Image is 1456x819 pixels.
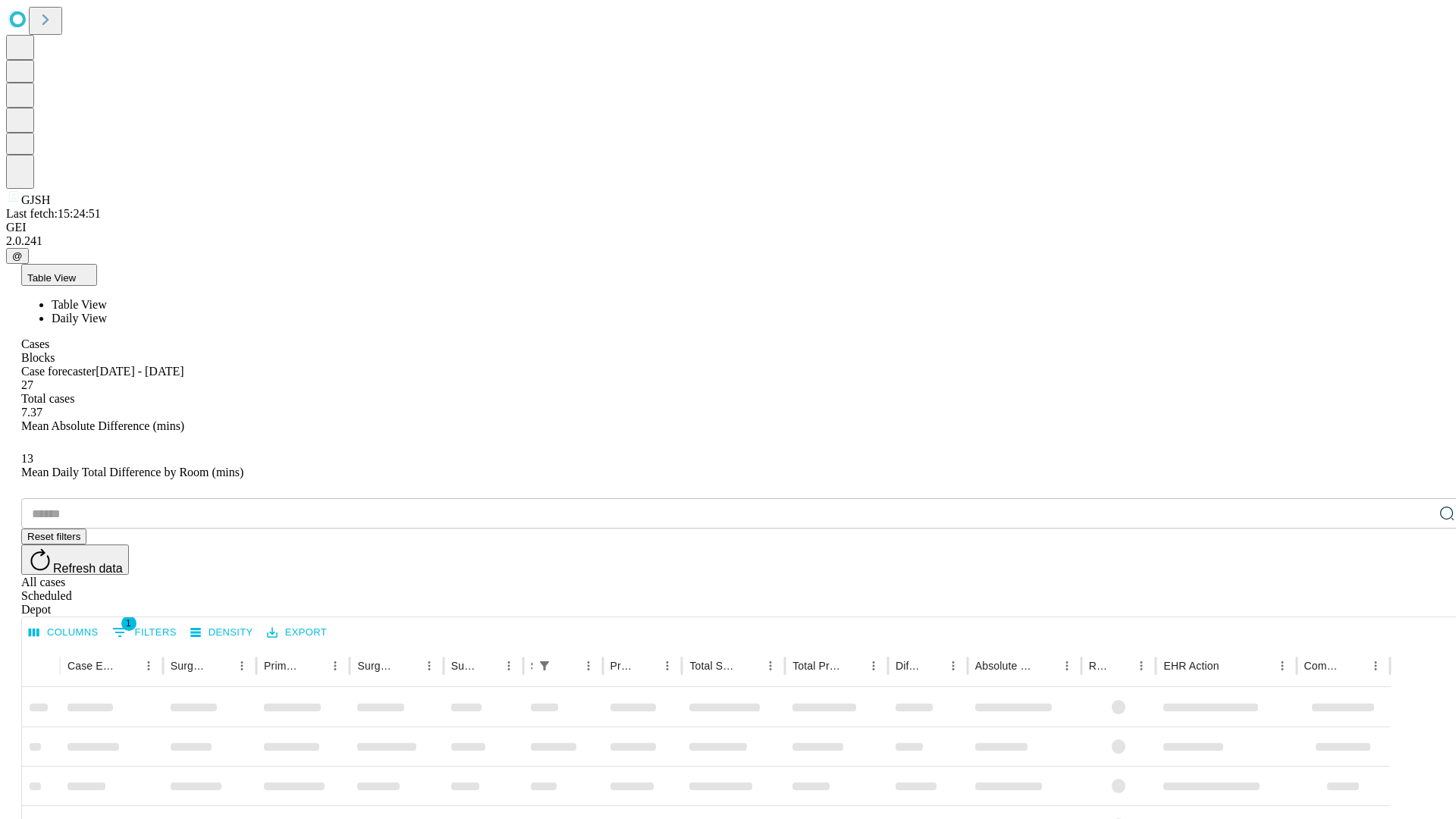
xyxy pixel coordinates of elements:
div: Surgery Date [451,660,475,672]
div: Absolute Difference [975,660,1034,672]
button: Show filters [108,620,180,645]
span: Table View [52,298,107,311]
button: Table View [21,264,97,286]
button: Menu [498,655,519,676]
button: Sort [739,655,760,676]
button: Menu [760,655,781,676]
div: Predicted In Room Duration [610,660,635,672]
span: Refresh data [53,562,123,575]
button: Sort [477,655,498,676]
button: Refresh data [21,544,129,575]
button: Sort [1035,655,1056,676]
button: Sort [1109,655,1131,676]
div: Surgeon Name [171,660,209,672]
div: Total Scheduled Duration [689,660,737,672]
button: Menu [325,655,346,676]
div: Resolved in EHR [1089,660,1109,672]
span: Reset filters [27,531,80,542]
button: Sort [397,655,419,676]
button: Export [263,621,331,645]
div: 2.0.241 [6,234,1450,248]
span: Mean Absolute Difference (mins) [21,419,184,432]
button: Menu [1365,655,1386,676]
span: 13 [21,452,33,465]
div: Surgery Name [357,660,395,672]
div: 1 active filter [534,655,555,676]
button: Show filters [534,655,555,676]
button: Sort [1221,655,1242,676]
span: 27 [21,378,33,391]
button: Sort [1344,655,1365,676]
button: Menu [1056,655,1078,676]
button: Menu [578,655,599,676]
button: Sort [921,655,943,676]
button: Menu [863,655,884,676]
button: Menu [657,655,678,676]
span: Table View [27,272,76,284]
span: Mean Daily Total Difference by Room (mins) [21,466,243,479]
button: Menu [943,655,964,676]
button: Sort [557,655,578,676]
button: Reset filters [21,529,86,544]
div: Primary Service [264,660,302,672]
div: Comments [1304,660,1342,672]
span: [DATE] - [DATE] [96,365,184,378]
button: Sort [117,655,138,676]
button: Select columns [25,621,102,645]
span: Daily View [52,312,107,325]
span: @ [12,250,23,262]
div: Case Epic Id [67,660,115,672]
button: Density [187,621,257,645]
button: Sort [635,655,657,676]
button: Sort [842,655,863,676]
button: Sort [303,655,325,676]
div: Total Predicted Duration [792,660,840,672]
button: Menu [1272,655,1293,676]
span: Case forecaster [21,365,96,378]
button: @ [6,248,29,264]
div: Difference [896,660,920,672]
span: GJSH [21,193,50,206]
span: Total cases [21,392,74,405]
div: GEI [6,221,1450,234]
span: 7.37 [21,406,42,419]
button: Menu [231,655,253,676]
div: Scheduled In Room Duration [531,660,532,672]
button: Menu [1131,655,1152,676]
button: Menu [419,655,440,676]
span: Last fetch: 15:24:51 [6,207,101,220]
div: EHR Action [1163,660,1219,672]
button: Sort [210,655,231,676]
button: Menu [138,655,159,676]
span: 1 [121,616,136,631]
